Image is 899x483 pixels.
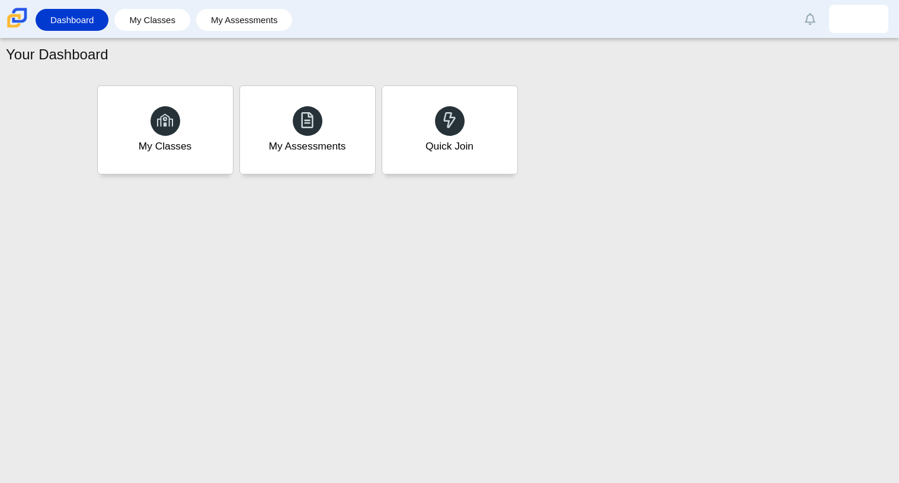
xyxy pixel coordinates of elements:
[6,45,108,65] h1: Your Dashboard
[382,85,518,174] a: Quick Join
[41,9,103,31] a: Dashboard
[5,5,30,30] img: Carmen School of Science & Technology
[5,22,30,32] a: Carmen School of Science & Technology
[120,9,184,31] a: My Classes
[202,9,287,31] a: My Assessments
[139,139,192,154] div: My Classes
[829,5,888,33] a: kayla.baker.Tb0A88
[849,9,868,28] img: kayla.baker.Tb0A88
[239,85,376,174] a: My Assessments
[97,85,233,174] a: My Classes
[425,139,474,154] div: Quick Join
[269,139,346,154] div: My Assessments
[797,6,823,32] a: Alerts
